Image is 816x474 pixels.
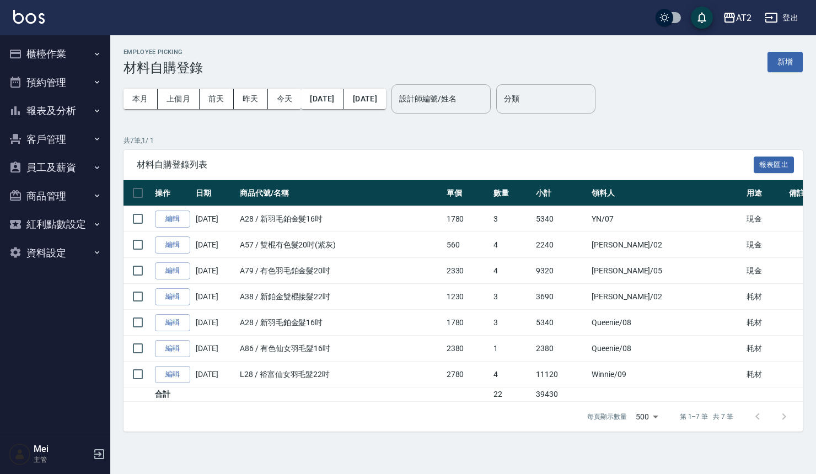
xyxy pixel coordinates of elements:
td: [DATE] [193,310,237,336]
td: 2240 [533,232,589,258]
td: 耗材 [744,362,786,387]
div: AT2 [736,11,751,25]
button: [DATE] [344,89,386,109]
td: 2780 [444,362,491,387]
a: 編輯 [155,288,190,305]
td: 3 [491,206,533,232]
img: Person [9,443,31,465]
td: 1230 [444,284,491,310]
td: [DATE] [193,206,237,232]
th: 小計 [533,180,589,206]
td: A28 / 新羽毛鉑金髮16吋 [237,206,444,232]
h2: Employee Picking [124,49,203,56]
td: 2330 [444,258,491,284]
button: 新增 [767,52,803,72]
td: 5340 [533,206,589,232]
p: 共 7 筆, 1 / 1 [124,136,803,146]
a: 編輯 [155,236,190,254]
button: 登出 [760,8,803,28]
a: 編輯 [155,211,190,228]
td: [DATE] [193,362,237,387]
td: YN /07 [589,206,744,232]
h5: Mei [34,444,90,455]
td: 4 [491,258,533,284]
a: 編輯 [155,340,190,357]
th: 用途 [744,180,786,206]
p: 第 1–7 筆 共 7 筆 [680,412,733,422]
td: 11120 [533,362,589,387]
td: 2380 [444,336,491,362]
td: A79 / 有色羽毛鉑金髮20吋 [237,258,444,284]
a: 編輯 [155,314,190,331]
button: 客戶管理 [4,125,106,154]
td: 560 [444,232,491,258]
button: 員工及薪資 [4,153,106,182]
img: Logo [13,10,45,24]
td: 2380 [533,336,589,362]
p: 主管 [34,455,90,465]
button: 商品管理 [4,182,106,211]
button: [DATE] [301,89,343,109]
button: AT2 [718,7,756,29]
th: 日期 [193,180,237,206]
button: 昨天 [234,89,268,109]
td: 1 [491,336,533,362]
th: 數量 [491,180,533,206]
h3: 材料自購登錄 [124,60,203,76]
td: Queenie /08 [589,336,744,362]
td: 22 [491,387,533,402]
button: 本月 [124,89,158,109]
a: 新增 [767,56,803,67]
td: 現金 [744,206,786,232]
td: [PERSON_NAME] /05 [589,258,744,284]
td: [DATE] [193,232,237,258]
a: 編輯 [155,366,190,383]
td: A28 / 新羽毛鉑金髮16吋 [237,310,444,336]
button: 紅利點數設定 [4,210,106,239]
td: 現金 [744,232,786,258]
td: [PERSON_NAME] /02 [589,284,744,310]
td: 耗材 [744,310,786,336]
td: 4 [491,232,533,258]
td: A86 / 有色仙女羽毛髮16吋 [237,336,444,362]
td: Winnie /09 [589,362,744,387]
td: L28 / 裕富仙女羽毛髮22吋 [237,362,444,387]
th: 商品代號/名稱 [237,180,444,206]
td: 耗材 [744,284,786,310]
td: 1780 [444,310,491,336]
td: [PERSON_NAME] /02 [589,232,744,258]
button: 櫃檯作業 [4,40,106,68]
button: 前天 [200,89,234,109]
td: 3690 [533,284,589,310]
th: 領料人 [589,180,744,206]
p: 每頁顯示數量 [587,412,627,422]
th: 單價 [444,180,491,206]
td: 1780 [444,206,491,232]
td: 39430 [533,387,589,402]
button: save [691,7,713,29]
td: 5340 [533,310,589,336]
td: [DATE] [193,336,237,362]
td: 合計 [152,387,193,402]
td: 3 [491,284,533,310]
td: 3 [491,310,533,336]
td: 現金 [744,258,786,284]
td: 4 [491,362,533,387]
th: 操作 [152,180,193,206]
button: 資料設定 [4,239,106,267]
td: 9320 [533,258,589,284]
a: 報表匯出 [754,159,794,169]
div: 500 [631,402,662,432]
button: 報表及分析 [4,96,106,125]
td: 耗材 [744,336,786,362]
button: 報表匯出 [754,157,794,174]
button: 上個月 [158,89,200,109]
span: 材料自購登錄列表 [137,159,754,170]
td: Queenie /08 [589,310,744,336]
a: 編輯 [155,262,190,279]
td: A38 / 新鉑金雙棍接髮22吋 [237,284,444,310]
button: 預約管理 [4,68,106,97]
button: 今天 [268,89,302,109]
td: [DATE] [193,284,237,310]
td: [DATE] [193,258,237,284]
